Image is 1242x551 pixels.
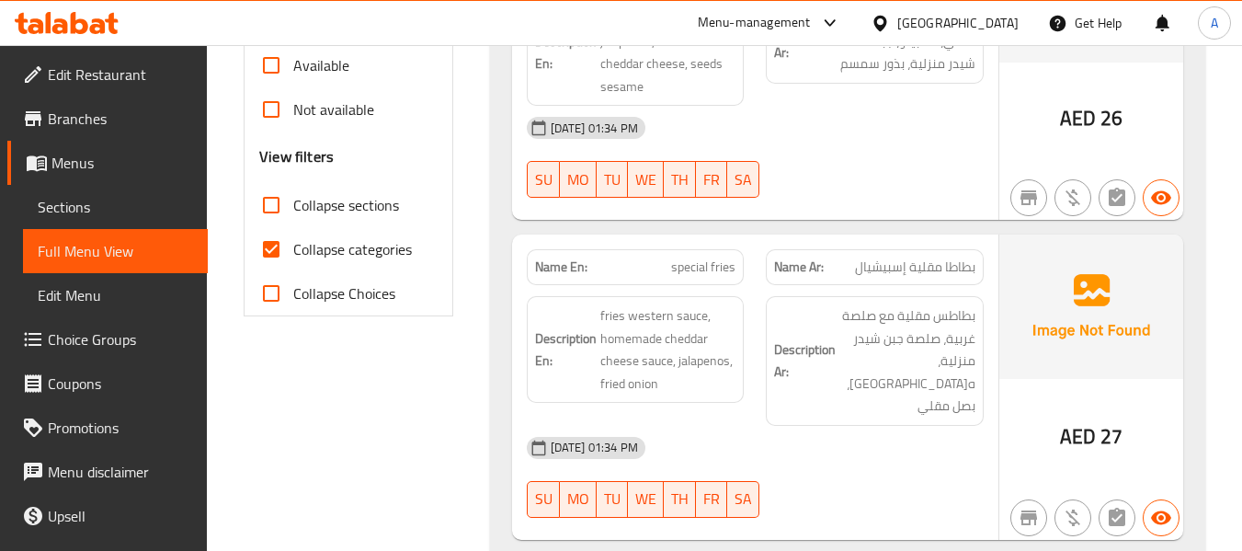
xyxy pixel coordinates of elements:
[535,258,587,277] strong: Name En:
[51,152,193,174] span: Menus
[7,450,208,494] a: Menu disclaimer
[727,161,759,198] button: SA
[1100,419,1122,454] span: 27
[293,282,395,304] span: Collapse Choices
[7,406,208,450] a: Promotions
[600,7,736,98] span: fries, fried chicken, jalapenos, homemade cheddar cheese, seeds sesame
[527,161,560,198] button: SU
[7,317,208,362] a: Choice Groups
[671,166,689,193] span: TH
[567,486,589,512] span: MO
[48,108,193,130] span: Branches
[48,373,193,395] span: Coupons
[664,161,696,198] button: TH
[1211,13,1218,33] span: A
[560,161,597,198] button: MO
[560,481,597,518] button: MO
[597,161,628,198] button: TU
[855,258,975,277] span: بطاطا مقلية إسبيشيال
[38,284,193,306] span: Edit Menu
[735,486,752,512] span: SA
[703,166,720,193] span: FR
[774,339,836,384] strong: Description Ar:
[698,12,811,34] div: Menu-management
[703,486,720,512] span: FR
[600,304,736,395] span: fries western sauce, homemade cheddar cheese sauce, jalapenos, fried onion
[1099,499,1135,536] button: Not has choices
[7,97,208,141] a: Branches
[1054,179,1091,216] button: Purchased item
[628,481,664,518] button: WE
[48,417,193,439] span: Promotions
[897,13,1019,33] div: [GEOGRAPHIC_DATA]
[774,18,836,63] strong: Description Ar:
[635,166,656,193] span: WE
[23,229,208,273] a: Full Menu View
[7,362,208,406] a: Coupons
[1100,100,1122,136] span: 26
[1060,419,1096,454] span: AED
[293,54,349,76] span: Available
[1060,100,1096,136] span: AED
[7,494,208,538] a: Upsell
[774,258,824,277] strong: Name Ar:
[543,120,645,137] span: [DATE] 01:34 PM
[1010,179,1047,216] button: Not branch specific item
[696,161,727,198] button: FR
[535,327,597,373] strong: Description En:
[1143,179,1179,216] button: Available
[671,486,689,512] span: TH
[671,258,735,277] span: special fries
[535,30,597,75] strong: Description En:
[535,486,553,512] span: SU
[48,328,193,350] span: Choice Groups
[7,141,208,185] a: Menus
[527,481,560,518] button: SU
[7,52,208,97] a: Edit Restaurant
[635,486,656,512] span: WE
[48,461,193,483] span: Menu disclaimer
[604,166,621,193] span: TU
[38,196,193,218] span: Sections
[1010,499,1047,536] button: Not branch specific item
[839,304,975,418] span: بطاطس مقلية مع صلصة غربية، صلصة جبن شيدر منزلية، هالبينو، بصل مقلي
[567,166,589,193] span: MO
[1143,499,1179,536] button: Available
[48,63,193,86] span: Edit Restaurant
[23,185,208,229] a: Sections
[293,98,374,121] span: Not available
[38,240,193,262] span: Full Menu View
[628,161,664,198] button: WE
[727,481,759,518] button: SA
[735,166,752,193] span: SA
[696,481,727,518] button: FR
[597,481,628,518] button: TU
[664,481,696,518] button: TH
[1099,179,1135,216] button: Not has choices
[1054,499,1091,536] button: Purchased item
[48,505,193,527] span: Upsell
[293,194,399,216] span: Collapse sections
[543,439,645,456] span: [DATE] 01:34 PM
[999,235,1183,378] img: Ae5nvW7+0k+MAAAAAElFTkSuQmCC
[604,486,621,512] span: TU
[23,273,208,317] a: Edit Menu
[259,146,334,167] h3: View filters
[535,166,553,193] span: SU
[293,238,412,260] span: Collapse categories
